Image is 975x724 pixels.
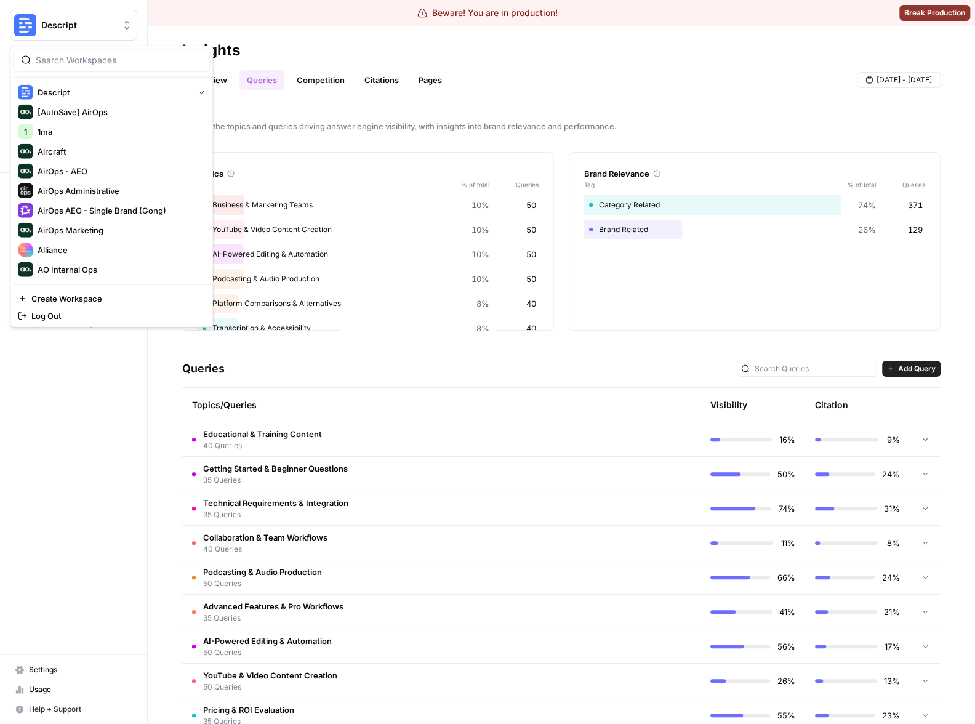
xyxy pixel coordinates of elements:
[31,292,200,305] span: Create Workspace
[452,180,489,190] span: % of total
[182,120,941,132] span: Explore the topics and queries driving answer engine visibility, with insights into brand relevan...
[584,220,925,239] div: Brand Related
[18,164,33,179] img: AirOps - AEO Logo
[10,10,137,41] button: Workspace: Descript
[38,86,189,99] span: Descript
[882,361,941,377] button: Add Query
[198,167,539,180] div: Topics
[780,537,795,549] span: 11%
[858,199,876,211] span: 74%
[908,199,923,211] span: 371
[36,54,202,66] input: Search Workspaces
[526,322,536,334] span: 40
[29,684,132,695] span: Usage
[526,273,536,285] span: 50
[526,248,536,260] span: 50
[884,502,900,515] span: 31%
[884,606,900,618] span: 21%
[877,74,932,86] span: [DATE] - [DATE]
[876,180,925,190] span: Queries
[885,433,900,446] span: 9%
[239,70,284,90] a: Queries
[203,475,348,486] span: 35 Queries
[526,223,536,236] span: 50
[18,183,33,198] img: AirOps Administrative Logo
[471,273,489,285] span: 10%
[38,126,200,138] span: 1ma
[198,244,539,264] div: AI-Powered Editing & Automation
[777,640,795,653] span: 56%
[885,640,900,653] span: 17%
[858,223,876,236] span: 26%
[908,223,923,236] span: 129
[18,203,33,218] img: AirOps AEO - Single Brand (Gong) Logo
[18,85,33,100] img: Descript Logo
[203,647,332,658] span: 50 Queries
[584,195,925,215] div: Category Related
[38,165,200,177] span: AirOps - AEO
[38,145,200,158] span: Aircraft
[198,269,539,289] div: Podcasting & Audio Production
[904,7,965,18] span: Break Production
[471,199,489,211] span: 10%
[779,433,795,446] span: 16%
[815,388,848,422] div: Citation
[476,322,489,334] span: 8%
[411,70,449,90] a: Pages
[18,243,33,257] img: Alliance Logo
[31,310,200,322] span: Log Out
[182,41,240,60] div: Insights
[289,70,352,90] a: Competition
[198,180,452,190] span: Topic
[38,263,200,276] span: AO Internal Ops
[203,704,294,716] span: Pricing & ROI Evaluation
[203,462,348,475] span: Getting Started & Beginner Questions
[24,126,27,138] span: 1
[203,635,332,647] span: AI-Powered Editing & Automation
[38,106,200,118] span: [AutoSave] AirOps
[18,144,33,159] img: Aircraft Logo
[777,468,795,480] span: 50%
[182,360,225,377] h3: Queries
[882,571,900,584] span: 24%
[13,290,210,307] a: Create Workspace
[526,297,536,310] span: 40
[203,578,322,589] span: 50 Queries
[882,709,900,722] span: 23%
[476,297,489,310] span: 8%
[882,468,900,480] span: 24%
[357,70,406,90] a: Citations
[38,244,200,256] span: Alliance
[203,566,322,578] span: Podcasting & Audio Production
[471,223,489,236] span: 10%
[198,220,539,239] div: YouTube & Video Content Creation
[192,388,586,422] div: Topics/Queries
[203,509,348,520] span: 35 Queries
[777,709,795,722] span: 55%
[203,440,322,451] span: 40 Queries
[10,46,213,328] div: Workspace: Descript
[203,669,337,682] span: YouTube & Video Content Creation
[10,660,137,680] a: Settings
[710,399,747,411] div: Visibility
[755,363,873,375] input: Search Queries
[29,664,132,675] span: Settings
[203,497,348,509] span: Technical Requirements & Integration
[777,571,795,584] span: 66%
[198,318,539,338] div: Transcription & Accessibility
[203,428,322,440] span: Educational & Training Content
[13,307,210,324] a: Log Out
[203,682,337,693] span: 50 Queries
[885,537,900,549] span: 8%
[584,167,925,180] div: Brand Relevance
[38,185,200,197] span: AirOps Administrative
[857,72,941,88] button: [DATE] - [DATE]
[489,180,539,190] span: Queries
[14,14,36,36] img: Descript Logo
[899,5,970,21] button: Break Production
[417,7,558,19] div: Beware! You are in production!
[18,262,33,277] img: AO Internal Ops Logo
[18,105,33,119] img: [AutoSave] AirOps Logo
[10,680,137,699] a: Usage
[198,195,539,215] div: Business & Marketing Teams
